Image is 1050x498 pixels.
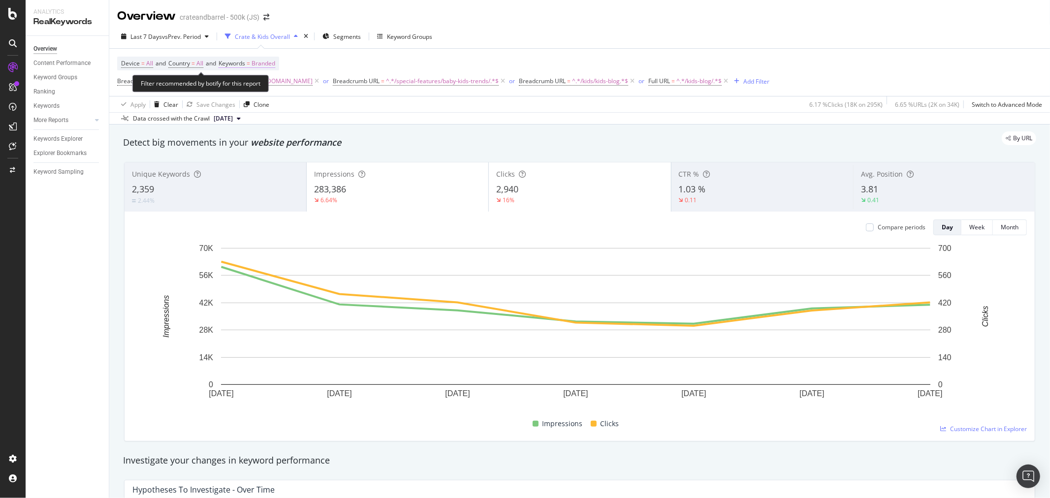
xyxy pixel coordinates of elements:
[676,74,722,88] span: ^.*/kids-blog/.*$
[496,169,515,179] span: Clicks
[263,14,269,21] div: arrow-right-arrow-left
[938,299,952,307] text: 420
[861,169,903,179] span: Avg. Position
[33,101,102,111] a: Keywords
[563,390,588,398] text: [DATE]
[33,134,83,144] div: Keywords Explorer
[132,243,1019,414] svg: A chart.
[940,425,1027,433] a: Customize Chart in Explorer
[33,148,102,158] a: Explorer Bookmarks
[323,76,329,86] button: or
[183,96,235,112] button: Save Changes
[933,219,961,235] button: Day
[33,58,102,68] a: Content Performance
[509,77,515,85] div: or
[33,167,102,177] a: Keyword Sampling
[333,32,361,41] span: Segments
[320,196,337,204] div: 6.64%
[648,77,670,85] span: Full URL
[162,295,170,338] text: Impressions
[199,299,214,307] text: 42K
[519,77,566,85] span: Breadcrumb URL
[33,134,102,144] a: Keywords Explorer
[327,390,351,398] text: [DATE]
[993,219,1027,235] button: Month
[117,29,213,44] button: Last 7 DaysvsPrev. Period
[206,59,216,67] span: and
[509,76,515,86] button: or
[33,58,91,68] div: Content Performance
[247,59,250,67] span: =
[117,8,176,25] div: Overview
[333,77,380,85] span: Breadcrumb URL
[132,183,154,195] span: 2,359
[679,169,700,179] span: CTR %
[938,326,952,334] text: 280
[1017,465,1040,488] div: Open Intercom Messenger
[878,223,925,231] div: Compare periods
[240,96,269,112] button: Clone
[196,100,235,109] div: Save Changes
[133,114,210,123] div: Data crossed with the Crawl
[961,219,993,235] button: Week
[314,183,346,195] span: 283,386
[314,169,354,179] span: Impressions
[168,59,190,67] span: Country
[33,115,92,125] a: More Reports
[33,72,102,83] a: Keyword Groups
[33,44,57,54] div: Overview
[132,485,275,495] div: Hypotheses to Investigate - Over Time
[1013,135,1032,141] span: By URL
[33,8,101,16] div: Analytics
[685,196,697,204] div: 0.11
[33,44,102,54] a: Overview
[638,77,644,85] div: or
[132,199,136,202] img: Equal
[254,100,269,109] div: Clone
[918,390,942,398] text: [DATE]
[199,353,214,362] text: 14K
[199,271,214,280] text: 56K
[132,75,269,92] div: Filter recommended by botify for this report
[942,223,953,231] div: Day
[117,96,146,112] button: Apply
[1001,223,1018,231] div: Month
[318,29,365,44] button: Segments
[130,32,162,41] span: Last 7 Days
[121,59,140,67] span: Device
[235,32,290,41] div: Crate & Kids Overall
[146,57,153,70] span: All
[214,114,233,123] span: 2025 Sep. 7th
[679,183,706,195] span: 1.03 %
[938,380,943,389] text: 0
[496,183,518,195] span: 2,940
[162,32,201,41] span: vs Prev. Period
[972,100,1042,109] div: Switch to Advanced Mode
[381,77,384,85] span: =
[386,74,499,88] span: ^.*/special-features/baby-kids-trends/.*$
[130,100,146,109] div: Apply
[445,390,470,398] text: [DATE]
[601,418,619,430] span: Clicks
[199,326,214,334] text: 28K
[323,77,329,85] div: or
[250,74,313,88] span: [URL][DOMAIN_NAME]
[968,96,1042,112] button: Switch to Advanced Mode
[191,59,195,67] span: =
[221,29,302,44] button: Crate & Kids Overall
[743,77,769,86] div: Add Filter
[867,196,879,204] div: 0.41
[33,87,55,97] div: Ranking
[117,77,164,85] span: Breadcrumb URL
[503,196,514,204] div: 16%
[132,169,190,179] span: Unique Keywords
[209,390,233,398] text: [DATE]
[638,76,644,86] button: or
[387,32,432,41] div: Keyword Groups
[180,12,259,22] div: crateandbarrel - 500k (JS)
[938,244,952,252] text: 700
[156,59,166,67] span: and
[196,57,203,70] span: All
[33,101,60,111] div: Keywords
[542,418,583,430] span: Impressions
